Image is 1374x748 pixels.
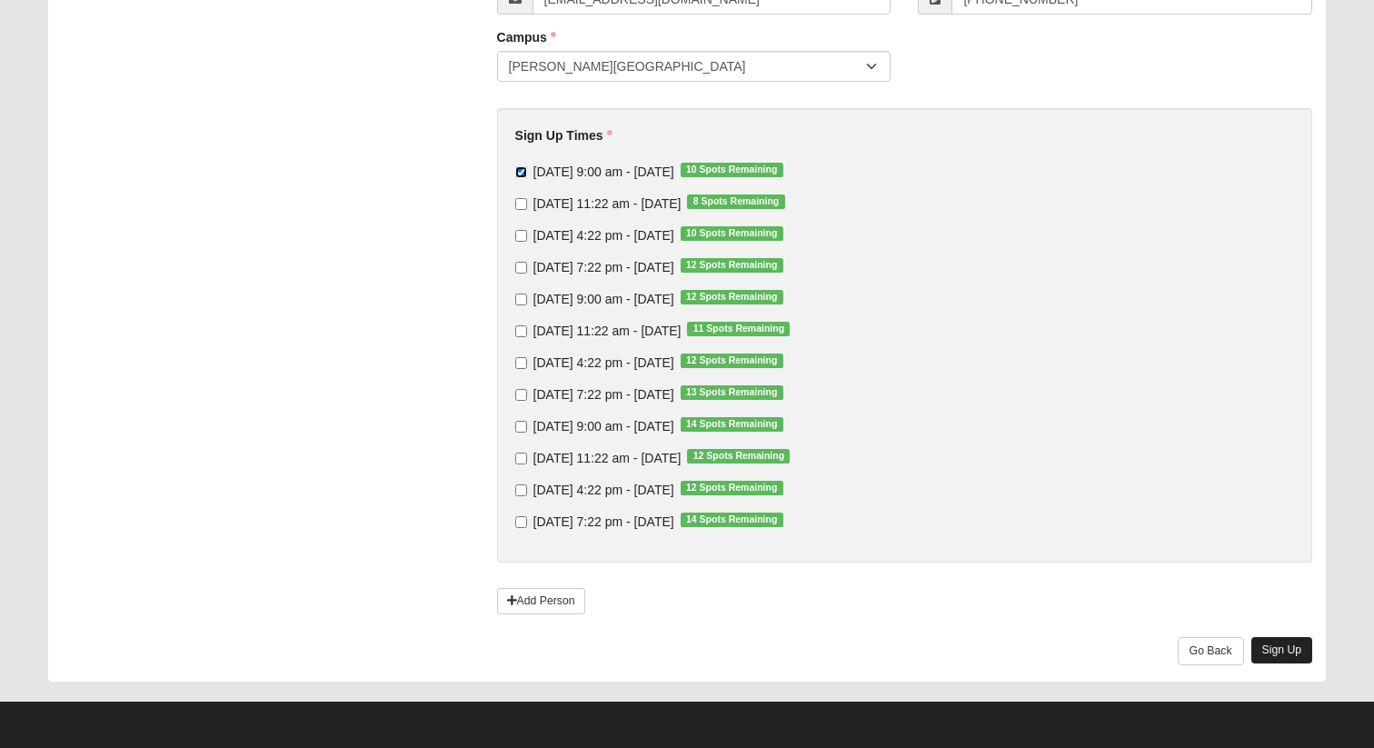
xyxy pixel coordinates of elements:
[515,126,612,145] label: Sign Up Times
[533,260,674,274] span: [DATE] 7:22 pm - [DATE]
[515,421,527,433] input: [DATE] 9:00 am - [DATE]14 Spots Remaining
[515,484,527,496] input: [DATE] 4:22 pm - [DATE]12 Spots Remaining
[515,262,527,274] input: [DATE] 7:22 pm - [DATE]12 Spots Remaining
[681,163,783,177] span: 10 Spots Remaining
[533,324,682,338] span: [DATE] 11:22 am - [DATE]
[533,196,682,211] span: [DATE] 11:22 am - [DATE]
[515,516,527,528] input: [DATE] 7:22 pm - [DATE]14 Spots Remaining
[681,513,783,527] span: 14 Spots Remaining
[687,449,790,464] span: 12 Spots Remaining
[515,357,527,369] input: [DATE] 4:22 pm - [DATE]12 Spots Remaining
[1178,637,1244,665] a: Go Back
[681,354,783,368] span: 12 Spots Remaining
[681,226,783,241] span: 10 Spots Remaining
[533,451,682,465] span: [DATE] 11:22 am - [DATE]
[497,28,556,46] label: Campus
[687,194,784,209] span: 8 Spots Remaining
[681,481,783,495] span: 12 Spots Remaining
[515,230,527,242] input: [DATE] 4:22 pm - [DATE]10 Spots Remaining
[533,483,674,497] span: [DATE] 4:22 pm - [DATE]
[681,290,783,304] span: 12 Spots Remaining
[533,387,674,402] span: [DATE] 7:22 pm - [DATE]
[515,198,527,210] input: [DATE] 11:22 am - [DATE]8 Spots Remaining
[533,355,674,370] span: [DATE] 4:22 pm - [DATE]
[515,389,527,401] input: [DATE] 7:22 pm - [DATE]13 Spots Remaining
[1251,637,1313,663] a: Sign Up
[681,258,783,273] span: 12 Spots Remaining
[497,588,585,614] a: Add Person
[681,417,783,432] span: 14 Spots Remaining
[533,419,674,434] span: [DATE] 9:00 am - [DATE]
[515,294,527,305] input: [DATE] 9:00 am - [DATE]12 Spots Remaining
[533,228,674,243] span: [DATE] 4:22 pm - [DATE]
[515,166,527,178] input: [DATE] 9:00 am - [DATE]10 Spots Remaining
[533,165,674,179] span: [DATE] 9:00 am - [DATE]
[515,453,527,464] input: [DATE] 11:22 am - [DATE]12 Spots Remaining
[515,325,527,337] input: [DATE] 11:22 am - [DATE]11 Spots Remaining
[533,292,674,306] span: [DATE] 9:00 am - [DATE]
[687,322,790,336] span: 11 Spots Remaining
[681,385,783,400] span: 13 Spots Remaining
[533,514,674,529] span: [DATE] 7:22 pm - [DATE]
